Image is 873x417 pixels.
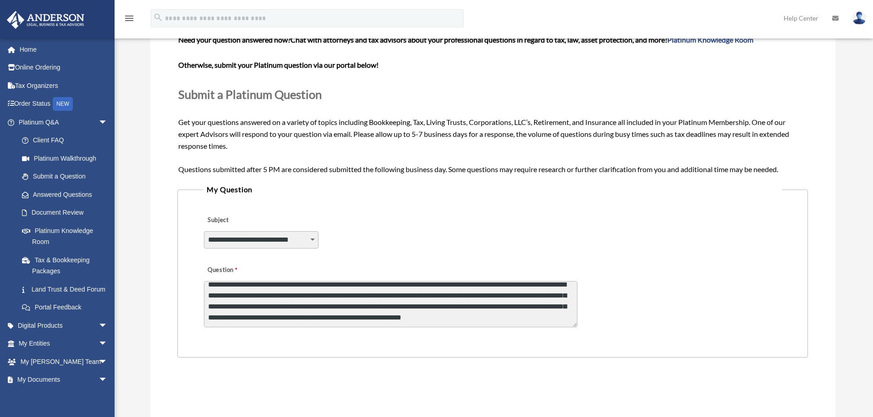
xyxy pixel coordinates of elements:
[6,316,121,335] a: Digital Productsarrow_drop_down
[13,222,121,251] a: Platinum Knowledge Room
[13,204,121,222] a: Document Review
[13,185,121,204] a: Answered Questions
[99,113,117,132] span: arrow_drop_down
[13,149,121,168] a: Platinum Walkthrough
[667,35,753,44] a: Platinum Knowledge Room
[204,264,275,277] label: Question
[6,59,121,77] a: Online Ordering
[204,214,291,227] label: Subject
[53,97,73,111] div: NEW
[178,35,807,173] span: Get your questions answered on a variety of topics including Bookkeeping, Tax, Living Trusts, Cor...
[6,352,121,371] a: My [PERSON_NAME] Teamarrow_drop_down
[99,316,117,335] span: arrow_drop_down
[153,12,163,22] i: search
[4,11,87,29] img: Anderson Advisors Platinum Portal
[13,131,121,150] a: Client FAQ
[6,95,121,114] a: Order StatusNEW
[852,11,866,25] img: User Pic
[99,352,117,371] span: arrow_drop_down
[178,35,291,44] span: Need your question answered now?
[6,113,121,131] a: Platinum Q&Aarrow_drop_down
[178,60,379,69] b: Otherwise, submit your Platinum question via our portal below!
[13,251,121,280] a: Tax & Bookkeeping Packages
[13,298,121,317] a: Portal Feedback
[203,183,782,196] legend: My Question
[6,335,121,353] a: My Entitiesarrow_drop_down
[178,87,322,101] span: Submit a Platinum Question
[13,168,117,186] a: Submit a Question
[99,335,117,353] span: arrow_drop_down
[6,40,121,59] a: Home
[124,16,135,24] a: menu
[291,35,753,44] span: Chat with attorneys and tax advisors about your professional questions in regard to tax, law, ass...
[124,13,135,24] i: menu
[6,371,121,389] a: My Documentsarrow_drop_down
[99,371,117,390] span: arrow_drop_down
[6,76,121,95] a: Tax Organizers
[13,280,121,298] a: Land Trust & Deed Forum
